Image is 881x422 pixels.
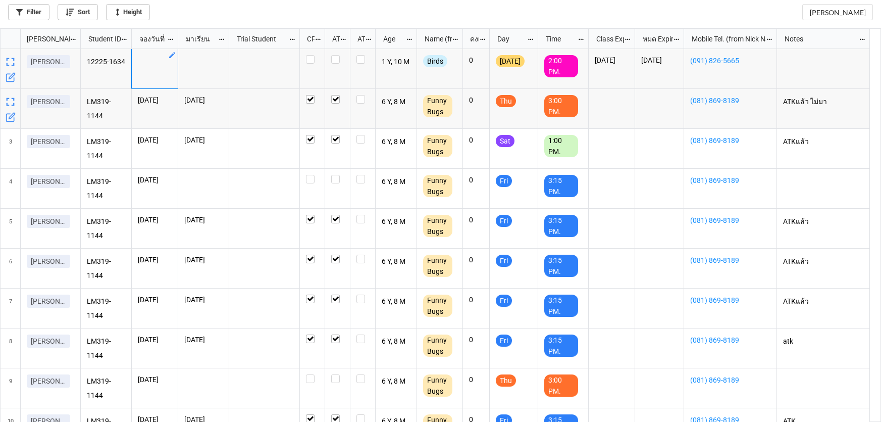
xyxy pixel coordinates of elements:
[138,295,172,305] p: [DATE]
[496,374,516,387] div: Thu
[301,33,315,44] div: CF
[87,135,126,162] p: LM319-1144
[690,335,770,346] a: (081) 869-8189
[31,296,66,306] p: [PERSON_NAME]
[802,4,873,20] input: Search...
[382,295,411,309] p: 6 Y, 8 M
[106,4,150,20] a: Height
[377,33,406,44] div: Age
[138,95,172,105] p: [DATE]
[9,129,12,168] span: 3
[469,95,483,105] p: 0
[496,255,512,267] div: Fri
[184,335,223,345] p: [DATE]
[686,33,765,44] div: Mobile Tel. (from Nick Name)
[138,335,172,345] p: [DATE]
[138,215,172,225] p: [DATE]
[9,368,12,408] span: 9
[138,374,172,385] p: [DATE]
[496,55,525,67] div: [DATE]
[31,57,66,67] p: [PERSON_NAME]
[138,175,172,185] p: [DATE]
[423,55,447,67] div: Birds
[544,55,578,77] div: 2:00 PM.
[184,95,223,105] p: [DATE]
[87,374,126,402] p: LM319-1144
[690,374,770,386] a: (081) 869-8189
[351,33,366,44] div: ATK
[690,95,770,106] a: (081) 869-8189
[1,29,81,49] div: grid
[423,95,452,117] div: Funny Bugs
[496,135,514,147] div: Sat
[82,33,121,44] div: Student ID (from [PERSON_NAME] Name)
[590,33,624,44] div: Class Expiration
[595,55,629,65] p: [DATE]
[544,95,578,117] div: 3:00 PM.
[496,215,512,227] div: Fri
[469,255,483,265] p: 0
[138,255,172,265] p: [DATE]
[58,4,98,20] a: Sort
[184,295,223,305] p: [DATE]
[382,374,411,389] p: 6 Y, 8 M
[690,55,770,66] a: (091) 826-5665
[637,33,673,44] div: หมด Expired date (from [PERSON_NAME] Name)
[423,255,452,277] div: Funny Bugs
[9,329,12,368] span: 8
[184,255,223,265] p: [DATE]
[496,175,512,187] div: Fri
[544,295,578,317] div: 3:15 PM.
[423,335,452,357] div: Funny Bugs
[9,249,12,288] span: 6
[469,215,483,225] p: 0
[423,295,452,317] div: Funny Bugs
[31,216,66,226] p: [PERSON_NAME]
[382,175,411,189] p: 6 Y, 8 M
[469,295,483,305] p: 0
[496,295,512,307] div: Fri
[184,135,223,145] p: [DATE]
[423,175,452,197] div: Funny Bugs
[382,335,411,349] p: 6 Y, 8 M
[540,33,578,44] div: Time
[544,335,578,357] div: 3:15 PM.
[641,55,678,65] p: [DATE]
[469,374,483,385] p: 0
[544,374,578,397] div: 3:00 PM.
[419,33,452,44] div: Name (from Class)
[87,55,126,69] p: 12225-1634
[690,135,770,146] a: (081) 869-8189
[31,256,66,266] p: [PERSON_NAME]
[9,169,12,208] span: 4
[9,209,12,248] span: 5
[231,33,289,44] div: Trial Student
[382,135,411,149] p: 6 Y, 8 M
[87,335,126,362] p: LM319-1144
[423,215,452,237] div: Funny Bugs
[382,95,411,109] p: 6 Y, 8 M
[31,136,66,147] p: [PERSON_NAME]
[491,33,527,44] div: Day
[469,335,483,345] p: 0
[783,135,864,149] p: ATKแล้ว
[87,175,126,202] p: LM319-1144
[31,376,66,386] p: [PERSON_NAME]
[464,33,479,44] div: คงเหลือ (from Nick Name)
[87,255,126,282] p: LM319-1144
[469,175,483,185] p: 0
[783,95,864,109] p: ATKแล้ว ไม่มา
[544,175,578,197] div: 3:15 PM.
[31,176,66,186] p: [PERSON_NAME]
[690,175,770,186] a: (081) 869-8189
[690,255,770,266] a: (081) 869-8189
[423,374,452,397] div: Funny Bugs
[690,215,770,226] a: (081) 869-8189
[382,255,411,269] p: 6 Y, 8 M
[469,55,483,65] p: 0
[544,255,578,277] div: 3:15 PM.
[382,215,411,229] p: 6 Y, 8 M
[21,33,70,44] div: [PERSON_NAME] Name
[423,135,452,157] div: Funny Bugs
[184,215,223,225] p: [DATE]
